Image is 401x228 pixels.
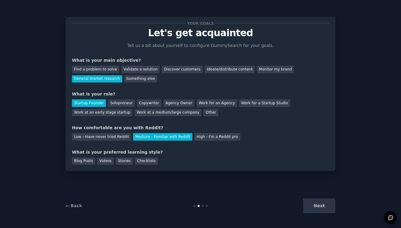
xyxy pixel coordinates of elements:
div: Copywriter [137,99,161,107]
div: Find a problem to solve [72,66,119,73]
div: Work at an early stage startup [72,109,132,117]
div: Something else [124,75,157,83]
div: Stories [116,158,133,165]
div: Checklists [135,158,158,165]
div: How comfortable are you with Reddit? [72,125,329,131]
div: General market research [72,75,122,83]
div: Solopreneur [108,99,135,107]
p: Let's get acquainted [72,28,329,38]
div: Low - Have never tried Reddit [72,133,131,141]
div: Blog Posts [72,158,95,165]
div: Videos [97,158,114,165]
div: Discover customers [162,66,202,73]
div: Startup Founder [72,99,106,107]
div: Monitor my brand [257,66,294,73]
div: What is your preferred learning style? [72,149,329,155]
div: Agency Owner [163,99,194,107]
div: High - I'm a Reddit pro [194,133,240,141]
div: Medium - Familiar with Reddit [133,133,192,141]
div: Work for a Startup Studio [239,99,290,107]
div: What is your main objective? [72,57,329,64]
div: Work at a medium/large company [135,109,201,117]
p: Tell us a bit about yourself to configure GummySearch for your goals. [125,42,276,49]
div: Ideate/distribute content [205,66,255,73]
div: What is your role? [72,91,329,97]
div: Work for an Agency [197,99,237,107]
div: Validate a solution [121,66,160,73]
div: Other [204,109,218,117]
span: Your goals [186,20,215,27]
a: ← Back [66,203,82,208]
